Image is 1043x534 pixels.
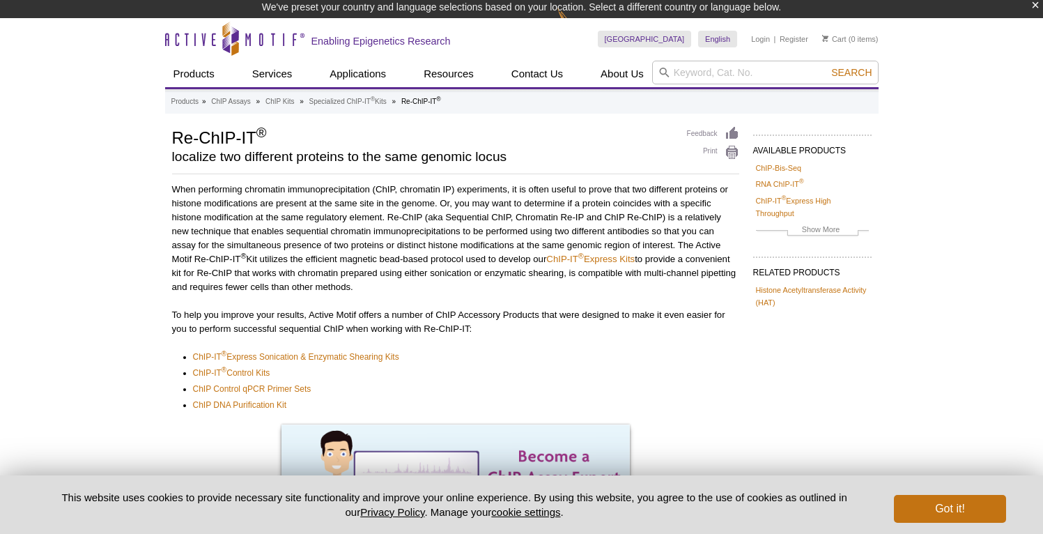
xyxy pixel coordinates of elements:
a: Products [171,96,199,108]
sup: ® [240,252,246,260]
a: ChIP-IT®Express Kits [546,254,635,264]
sup: ® [799,178,804,185]
button: Got it! [894,495,1005,523]
img: Your Cart [822,35,828,42]
a: ChIP DNA Purification Kit [193,398,287,412]
a: Cart [822,34,847,44]
a: ChIP-IT®Express High Throughput [756,194,869,220]
a: RNA ChIP-IT® [756,178,804,190]
a: ChIP Kits [265,96,295,108]
a: Products [165,61,223,87]
p: To help you improve your results, Active Motif offers a number of ChIP Accessory Products that we... [172,308,739,336]
p: This website uses cookies to provide necessary site functionality and improve your online experie... [38,490,872,519]
button: Search [827,66,876,79]
h2: RELATED PRODUCTS [753,257,872,282]
p: When performing chromatin immunoprecipitation (ChIP, chromatin IP) experiments, it is often usefu... [172,183,739,294]
sup: ® [222,350,226,358]
a: ChIP-IT®Express Sonication & Enzymatic Shearing Kits [193,350,399,364]
span: Search [831,67,872,78]
h1: Re-ChIP-IT [172,126,673,147]
a: Print [687,145,739,160]
a: ChIP-IT®Control Kits [193,366,270,380]
sup: ® [578,252,584,260]
sup: ® [222,366,226,374]
li: » [256,98,261,105]
sup: ® [256,125,267,140]
a: Histone Acetyltransferase Activity (HAT) [756,284,869,309]
img: Change Here [557,8,594,40]
a: Contact Us [503,61,571,87]
li: » [300,98,304,105]
a: Resources [415,61,482,87]
button: cookie settings [491,506,560,518]
a: [GEOGRAPHIC_DATA] [598,31,692,47]
a: ChIP Assays [211,96,251,108]
sup: ® [371,96,375,102]
h2: Enabling Epigenetics Research [311,35,451,47]
a: ChIP Control qPCR Primer Sets [193,382,311,396]
a: Specialized ChIP-IT®Kits [309,96,387,108]
sup: ® [436,96,440,102]
a: Privacy Policy [360,506,424,518]
a: English [698,31,737,47]
a: Login [751,34,770,44]
li: (0 items) [822,31,879,47]
li: » [202,98,206,105]
a: ChIP-Bis-Seq [756,162,801,174]
li: Re-ChIP-IT [401,98,441,105]
a: About Us [592,61,652,87]
a: Services [244,61,301,87]
a: Applications [321,61,394,87]
h2: AVAILABLE PRODUCTS [753,135,872,160]
li: » [392,98,396,105]
sup: ® [782,194,787,201]
li: | [774,31,776,47]
a: Register [780,34,808,44]
a: Feedback [687,126,739,142]
a: Show More [756,223,869,239]
h2: localize two different proteins to the same genomic locus [172,151,673,163]
input: Keyword, Cat. No. [652,61,879,84]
